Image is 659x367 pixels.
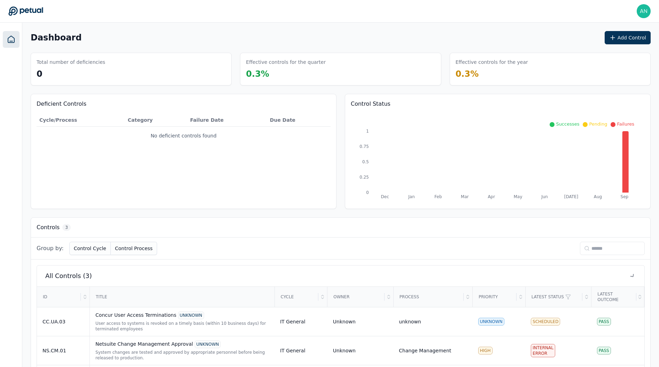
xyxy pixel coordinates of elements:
h3: Effective controls for the quarter [246,59,326,66]
div: CC.UA.03 [42,318,84,325]
span: Failures [617,121,634,127]
div: Pass [597,347,611,354]
h3: Controls [37,223,60,232]
div: Unknown [333,347,356,354]
span: All Controls (3) [45,271,92,281]
div: HIGH [478,347,493,354]
span: 3 [62,224,71,231]
h3: Control Status [351,100,645,108]
tspan: Jun [541,194,548,199]
div: UNKNOWN [195,340,221,348]
tspan: 1 [366,129,369,134]
a: Dashboard [3,31,20,48]
th: Due Date [267,114,331,127]
div: Scheduled [531,318,560,325]
tspan: 0 [366,190,369,195]
div: Latest Status [526,287,583,307]
span: 0.3 % [246,69,269,79]
div: Concur User Access Terminations [95,312,269,319]
span: Successes [556,121,579,127]
button: Add Control [605,31,651,44]
tspan: 0.5 [362,159,369,164]
a: Go to Dashboard [8,6,43,16]
button: Control Cycle [69,242,111,255]
span: Group by: [37,244,64,253]
th: Cycle/Process [37,114,125,127]
div: System changes are tested and approved by appropriate personnel before being released to production. [95,350,269,361]
img: andrew+mongodb@petual.ai [637,4,651,18]
div: Latest Outcome [592,287,636,307]
tspan: [DATE] [564,194,578,199]
div: Cycle [275,287,319,307]
div: UNKNOWN [478,318,504,325]
div: Netsuite Change Management Approval [95,340,269,348]
th: Category [125,114,187,127]
tspan: 0.75 [359,144,369,149]
h3: Deficient Controls [37,100,331,108]
td: IT General [274,307,327,336]
td: No deficient controls found [37,127,331,145]
tspan: Dec [381,194,389,199]
div: UNKNOWN [178,312,204,319]
span: Pending [589,121,607,127]
div: Priority [473,287,517,307]
div: Process [394,287,464,307]
div: NS.CM.01 [42,347,84,354]
tspan: 0.25 [359,175,369,180]
tspan: Feb [434,194,442,199]
span: 0 [37,69,42,79]
div: unknown [399,318,421,325]
div: Unknown [333,318,356,325]
button: Control Process [111,242,157,255]
tspan: May [514,194,522,199]
h3: Total number of deficiencies [37,59,105,66]
div: Owner [328,287,385,307]
tspan: Aug [594,194,602,199]
th: Failure Date [187,114,267,127]
div: Internal Error [531,344,555,357]
td: IT General [274,336,327,365]
div: Pass [597,318,611,325]
div: ID [37,287,81,307]
tspan: Mar [461,194,469,199]
h3: Effective controls for the year [456,59,528,66]
button: All Controls (3) [37,265,644,286]
tspan: Sep [621,194,629,199]
div: Title [90,287,274,307]
span: 0.3 % [456,69,479,79]
div: User access to systems is revoked on a timely basis (within 10 business days) for terminated empl... [95,321,269,332]
h1: Dashboard [31,32,82,43]
div: Change Management [399,347,451,354]
tspan: Jan [408,194,414,199]
tspan: Apr [488,194,495,199]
